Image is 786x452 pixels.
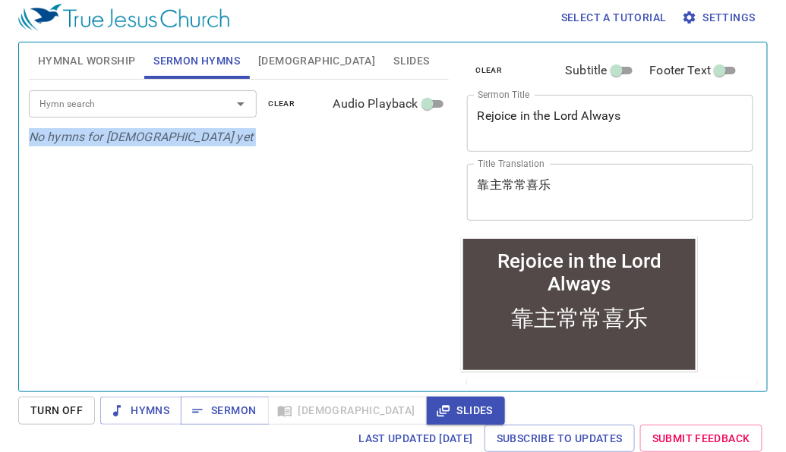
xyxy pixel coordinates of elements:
[260,95,305,113] button: clear
[476,64,503,77] span: clear
[467,61,512,80] button: clear
[427,397,505,425] button: Slides
[555,4,673,32] button: Select a tutorial
[652,429,750,448] span: Submit Feedback
[193,401,256,420] span: Sermon
[30,401,83,420] span: Turn Off
[393,52,429,71] span: Slides
[258,52,375,71] span: [DEMOGRAPHIC_DATA]
[650,61,712,80] span: Footer Text
[18,4,229,31] img: True Jesus Church
[181,397,268,425] button: Sermon
[333,95,418,113] span: Audio Playback
[561,8,667,27] span: Select a tutorial
[269,97,295,111] span: clear
[679,4,762,32] button: Settings
[461,237,698,372] iframe: from-child
[566,61,608,80] span: Subtitle
[38,52,136,71] span: Hymnal Worship
[358,429,473,448] span: Last updated [DATE]
[478,177,743,206] textarea: 靠主常常喜乐
[439,401,493,420] span: Slides
[29,130,253,144] i: No hymns for [DEMOGRAPHIC_DATA] yet
[497,429,623,448] span: Subscribe to Updates
[685,8,756,27] span: Settings
[153,52,240,71] span: Sermon Hymns
[478,108,743,137] textarea: Rejoice in the Lord Always
[112,401,169,420] span: Hymns
[100,397,182,425] button: Hymns
[230,93,251,115] button: Open
[18,397,95,425] button: Turn Off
